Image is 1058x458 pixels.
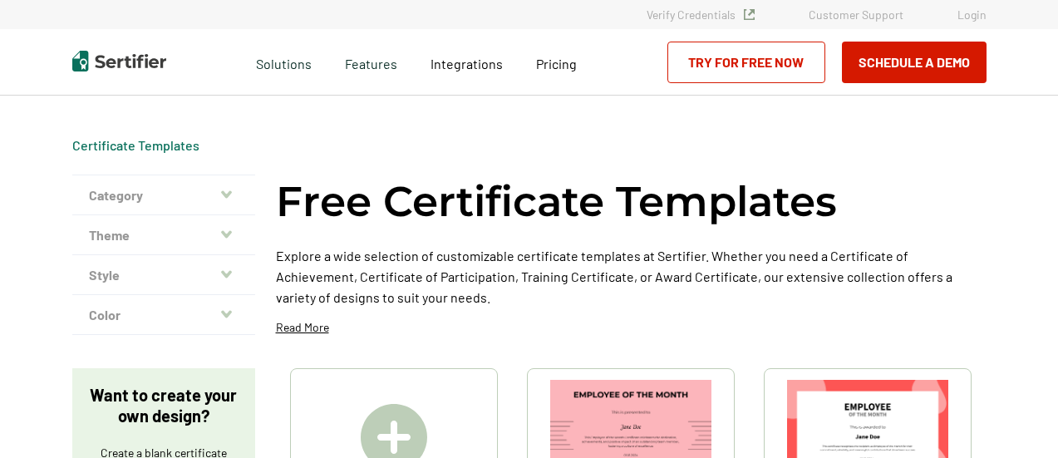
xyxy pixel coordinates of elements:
a: Login [957,7,987,22]
span: Pricing [536,56,577,71]
a: Integrations [431,52,503,72]
img: Sertifier | Digital Credentialing Platform [72,51,166,71]
a: Customer Support [809,7,903,22]
span: Integrations [431,56,503,71]
button: Category [72,175,255,215]
span: Features [345,52,397,72]
span: Certificate Templates [72,137,199,154]
a: Pricing [536,52,577,72]
a: Verify Credentials [647,7,755,22]
p: Read More [276,319,329,336]
span: Solutions [256,52,312,72]
img: Verified [744,9,755,20]
button: Theme [72,215,255,255]
button: Style [72,255,255,295]
h1: Free Certificate Templates [276,175,837,229]
button: Color [72,295,255,335]
a: Try for Free Now [667,42,825,83]
a: Certificate Templates [72,137,199,153]
div: Breadcrumb [72,137,199,154]
p: Explore a wide selection of customizable certificate templates at Sertifier. Whether you need a C... [276,245,987,308]
p: Want to create your own design? [89,385,239,426]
